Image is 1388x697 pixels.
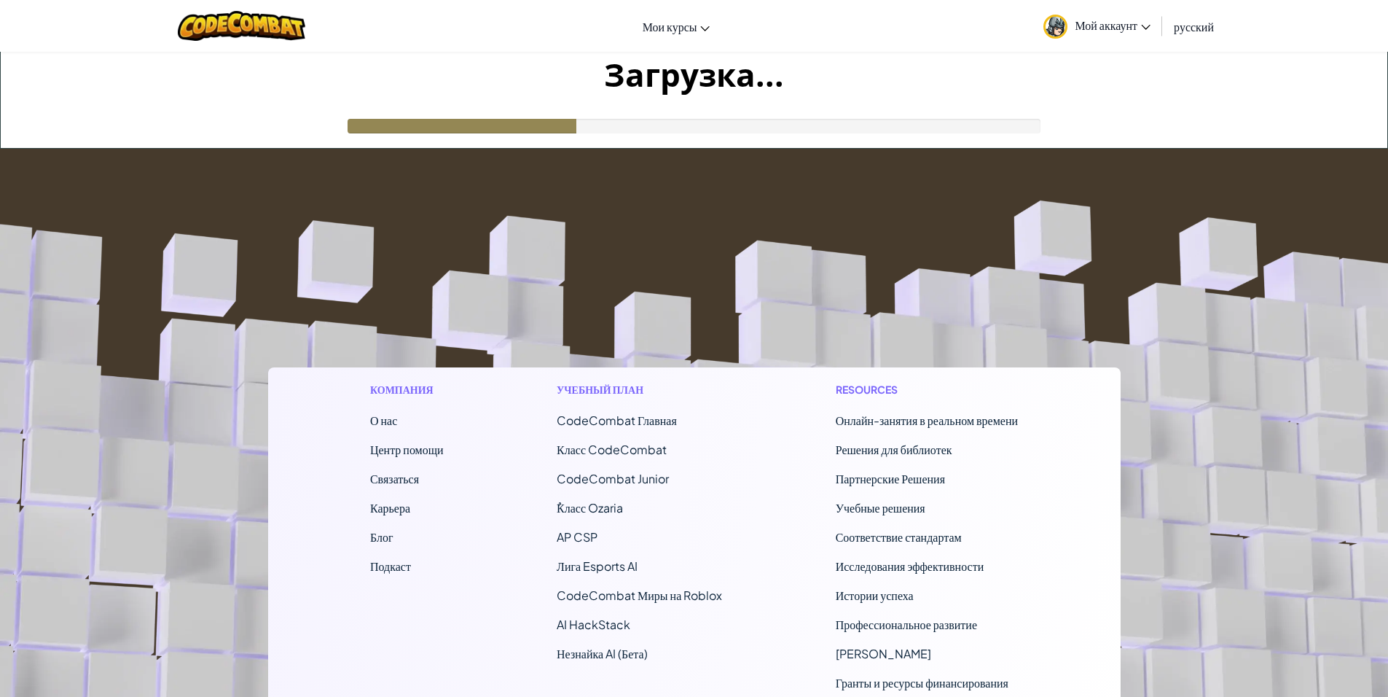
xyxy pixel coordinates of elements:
[557,442,667,457] a: Класс CodeCombat
[1,52,1387,97] h1: Загрузка...
[370,413,397,428] a: О нас
[836,529,962,545] a: Соответствие стандартам
[557,500,623,515] a: ٌКласс Ozaria
[557,558,638,574] a: Лига Esports AI
[557,413,677,428] span: CodeCombat Главная
[370,500,410,515] a: Карьера
[557,588,722,603] a: CodeCombat Миры на Roblox
[836,471,945,486] a: Партнерские Решения
[370,529,393,545] a: Блог
[836,588,914,603] a: Истории успеха
[557,382,722,397] h1: Учебный план
[836,646,931,661] a: [PERSON_NAME]
[557,529,597,545] a: AP CSP
[1174,19,1214,34] span: русский
[1036,3,1158,49] a: Мой аккаунт
[370,382,444,397] h1: Компания
[1043,15,1067,39] img: avatar
[178,11,305,41] img: CodeCombat logo
[836,442,952,457] a: Решения для библиотек
[836,617,977,632] a: Профессиональное развитие
[836,413,1018,428] a: Онлайн-занятия в реальном времени
[1167,7,1221,46] a: русский
[643,19,697,34] span: Мои курсы
[370,471,419,486] span: Связаться
[836,382,1018,397] h1: Resources
[370,442,444,457] a: Центр помощи
[557,646,648,661] a: Незнайка AI (Бета)
[557,471,669,486] a: CodeCombat Junior
[557,617,630,632] a: AI HackStack
[836,558,984,574] a: Исследования эффективности
[370,558,411,574] a: Подкаст
[836,675,1008,690] a: Гранты и ресурсы финансирования
[1075,17,1150,33] span: Мой аккаунт
[836,500,925,515] a: Учебные решения
[635,7,718,46] a: Мои курсы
